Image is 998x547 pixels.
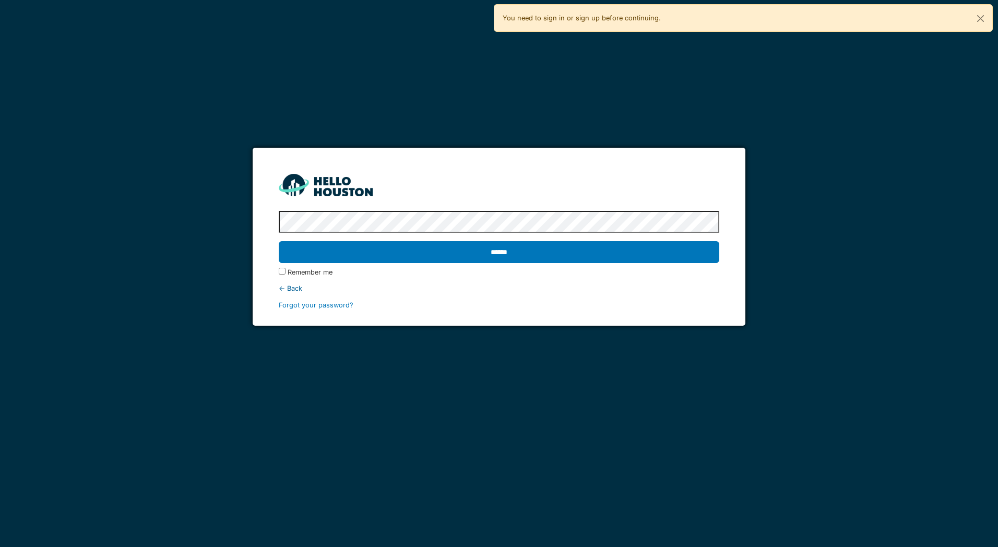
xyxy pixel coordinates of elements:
[969,5,992,32] button: Close
[279,301,353,309] a: Forgot your password?
[288,267,332,277] label: Remember me
[279,283,719,293] div: ← Back
[494,4,993,32] div: You need to sign in or sign up before continuing.
[279,174,373,196] img: HH_line-BYnF2_Hg.png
